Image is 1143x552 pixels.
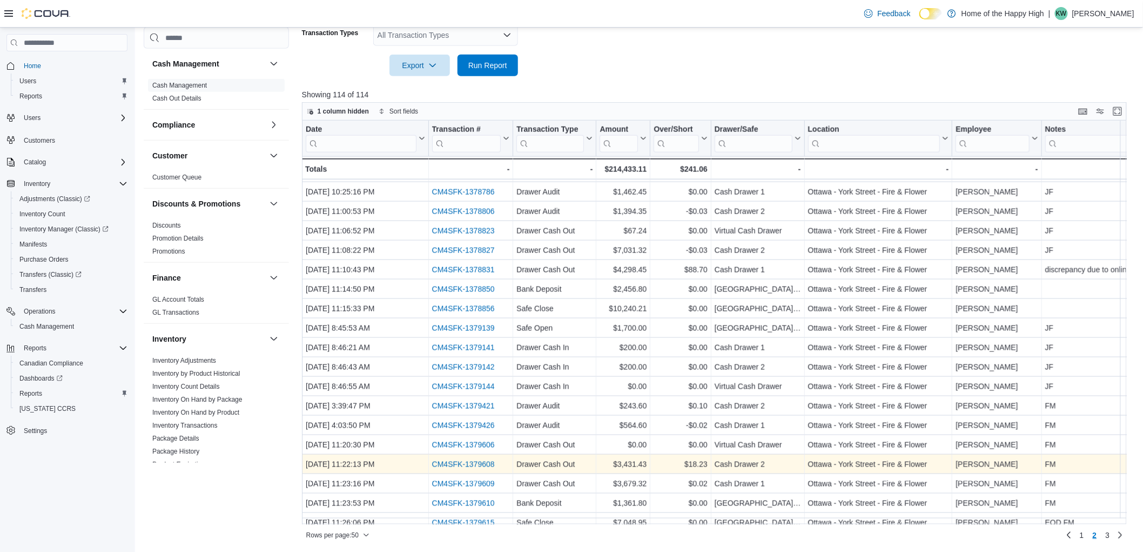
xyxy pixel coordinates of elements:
a: CM4SFK-1379615 [432,518,494,527]
span: 3 [1106,530,1110,541]
button: Inventory [2,176,132,191]
button: Home [2,58,132,74]
button: Finance [152,272,265,283]
div: Cash Drawer 2 [715,244,801,257]
button: Export [389,55,450,76]
button: Enter fullscreen [1111,105,1124,118]
div: Date [306,125,416,152]
div: $7,031.32 [600,244,647,257]
h3: Discounts & Promotions [152,198,240,209]
span: Adjustments (Classic) [19,195,90,203]
a: Reports [15,387,46,400]
span: Cash Management [15,320,127,333]
button: Reports [2,341,132,356]
div: Amount [600,125,638,135]
div: Totals [305,163,425,176]
div: [DATE] 10:25:16 PM [306,185,425,198]
button: Cash Management [11,319,132,334]
button: Catalog [2,155,132,170]
div: Over/Short [654,125,698,135]
div: [PERSON_NAME] [956,224,1038,237]
button: Run Report [458,55,518,76]
div: Over/Short [654,125,698,152]
button: Employee [956,125,1038,152]
div: $241.06 [654,163,707,176]
span: Feedback [877,8,910,19]
a: CM4SFK-1378823 [432,227,494,235]
span: Canadian Compliance [19,359,83,368]
span: Catalog [24,158,46,167]
div: Date [306,125,416,135]
div: $67.24 [600,224,647,237]
button: Discounts & Promotions [267,197,280,210]
div: Customer [144,171,289,188]
a: Inventory Adjustments [152,357,216,364]
span: Transfers (Classic) [15,268,127,281]
div: [DATE] 11:08:22 PM [306,244,425,257]
span: Discounts [152,221,181,230]
span: Reports [19,389,42,398]
button: Compliance [267,118,280,131]
a: Inventory On Hand by Product [152,409,239,416]
span: Manifests [19,240,47,249]
a: Adjustments (Classic) [15,192,95,205]
a: Adjustments (Classic) [11,191,132,207]
p: | [1048,7,1051,20]
span: Customers [19,133,127,147]
a: CM4SFK-1378856 [432,304,494,313]
span: KW [1056,7,1066,20]
a: Inventory Count [15,208,70,221]
div: Cash Drawer 1 [715,341,801,354]
div: [PERSON_NAME] [956,244,1038,257]
div: [DATE] 8:45:53 AM [306,322,425,335]
span: Adjustments (Classic) [15,192,127,205]
div: $0.00 [654,283,707,296]
div: Ottawa - York Street - Fire & Flower [808,322,949,335]
a: Customers [19,134,59,147]
button: Customers [2,132,132,148]
span: Washington CCRS [15,402,127,415]
div: Employee [956,125,1029,135]
a: Previous page [1063,529,1075,542]
a: CM4SFK-1379609 [432,480,494,488]
span: Export [396,55,443,76]
button: Over/Short [654,125,707,152]
a: Inventory Manager (Classic) [11,222,132,237]
label: Transaction Types [302,29,358,37]
div: $10,240.21 [600,302,647,315]
div: Inventory [144,354,289,514]
span: Run Report [468,60,507,71]
a: Promotions [152,248,185,255]
a: CM4SFK-1379421 [432,402,494,410]
a: Inventory by Product Historical [152,370,240,377]
button: Canadian Compliance [11,356,132,371]
button: Customer [267,149,280,162]
div: Cash Drawer 1 [715,185,801,198]
span: Transfers (Classic) [19,270,82,279]
span: [US_STATE] CCRS [19,404,76,413]
a: Customer Queue [152,174,201,181]
a: CM4SFK-1378850 [432,285,494,294]
div: $0.00 [654,322,707,335]
button: Rows per page:50 [302,529,374,542]
span: Transfers [19,285,46,294]
a: Inventory Count Details [152,383,220,390]
div: Transaction Type [516,125,584,152]
div: Drawer/Safe [715,125,792,135]
button: 1 column hidden [302,105,373,118]
div: Transaction Type [516,125,584,135]
button: Sort fields [374,105,422,118]
div: Finance [144,293,289,323]
div: Bank Deposit [516,283,593,296]
a: Cash Management [152,82,207,89]
div: Safe Close [516,302,593,315]
span: 2 [1093,530,1097,541]
span: Settings [24,427,47,435]
span: Dashboards [19,374,63,383]
h3: Cash Management [152,58,219,69]
p: Showing 114 of 114 [302,89,1135,100]
a: Inventory Transactions [152,422,218,429]
span: GL Transactions [152,308,199,317]
div: $0.00 [654,302,707,315]
button: Inventory Count [11,207,132,222]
